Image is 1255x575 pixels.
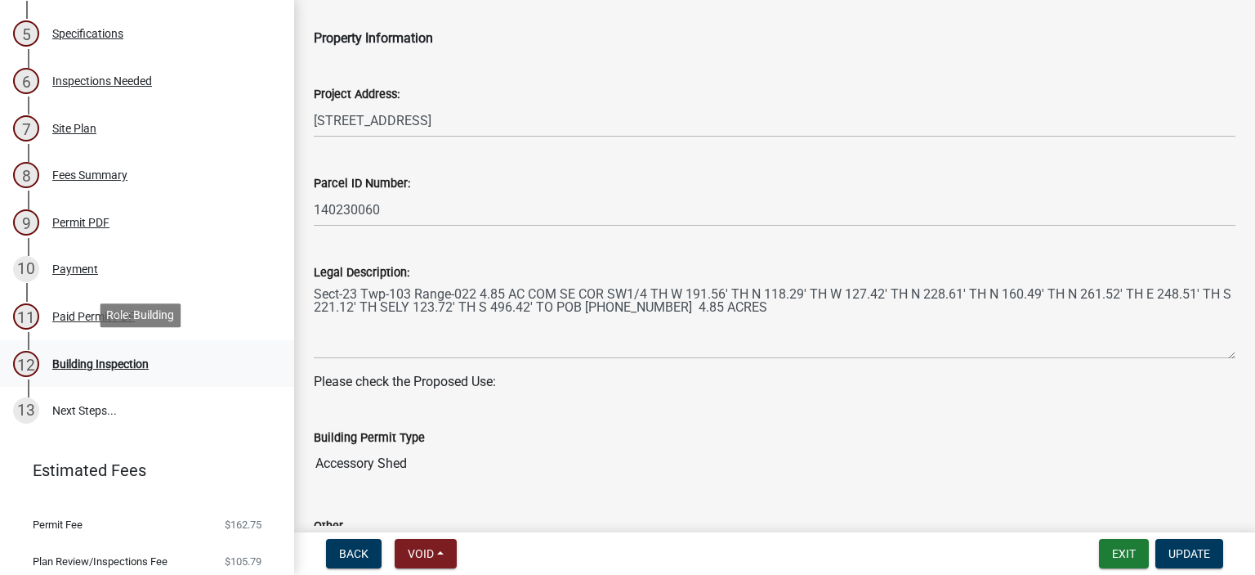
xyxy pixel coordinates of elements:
div: Permit PDF [52,217,109,228]
div: Role: Building [100,303,181,327]
span: Back [339,547,368,560]
span: Permit Fee [33,519,83,530]
div: 12 [13,351,39,377]
div: 9 [13,209,39,236]
div: 13 [13,398,39,424]
div: 6 [13,68,39,94]
div: Building Inspection [52,358,149,370]
label: Legal Description: [314,267,409,279]
button: Void [395,539,457,568]
span: Void [408,547,434,560]
span: Update [1168,547,1210,560]
div: Inspections Needed [52,75,152,87]
label: Other [314,521,343,532]
label: Parcel ID Number: [314,178,410,190]
div: 11 [13,303,39,330]
div: Specifications [52,28,123,39]
div: 8 [13,162,39,188]
button: Exit [1099,539,1149,568]
div: Please check the Proposed Use: [314,372,1235,392]
a: Estimated Fees [13,454,268,487]
div: 7 [13,115,39,142]
div: Payment [52,263,98,275]
div: Paid Permit PDF [52,311,135,322]
div: 10 [13,256,39,282]
button: Back [326,539,382,568]
span: Plan Review/Inspections Fee [33,556,167,567]
label: Project Address: [314,89,400,101]
div: 5 [13,20,39,47]
button: Update [1155,539,1223,568]
div: Site Plan [52,123,96,134]
span: Property Information [314,30,433,46]
span: $105.79 [225,556,261,567]
div: Fees Summary [52,169,127,181]
span: $162.75 [225,519,261,530]
label: Building Permit Type [314,433,425,444]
